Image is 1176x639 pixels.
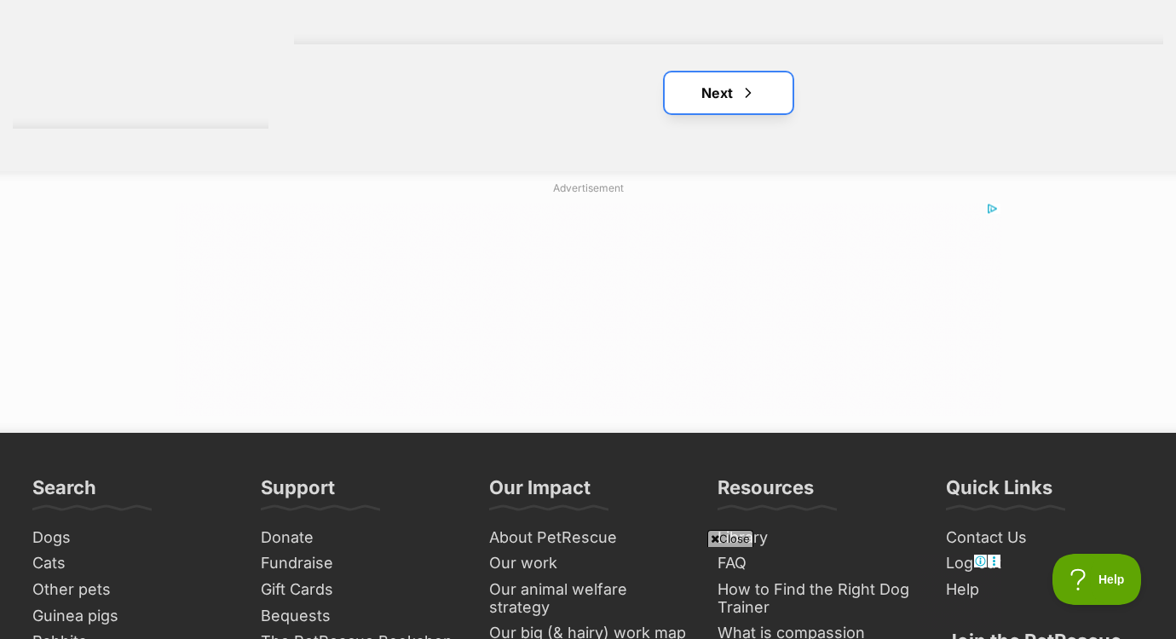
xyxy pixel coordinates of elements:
nav: Pagination [294,72,1163,113]
iframe: Help Scout Beacon - Open [1052,554,1142,605]
a: Next page [665,72,793,113]
a: Contact Us [939,525,1150,551]
h3: Our Impact [489,475,591,509]
a: About PetRescue [482,525,694,551]
iframe: Advertisement [175,554,1001,630]
h3: Quick Links [946,475,1052,509]
h3: Support [261,475,335,509]
iframe: Advertisement [175,203,1001,416]
a: Other pets [26,577,237,603]
a: Cats [26,550,237,577]
span: Close [707,530,753,547]
a: Help [939,577,1150,603]
a: Donate [254,525,465,551]
a: Dogs [26,525,237,551]
h3: Search [32,475,96,509]
a: Guinea pigs [26,603,237,630]
a: Log out [939,550,1150,577]
h3: Resources [718,475,814,509]
a: Library [711,525,922,551]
